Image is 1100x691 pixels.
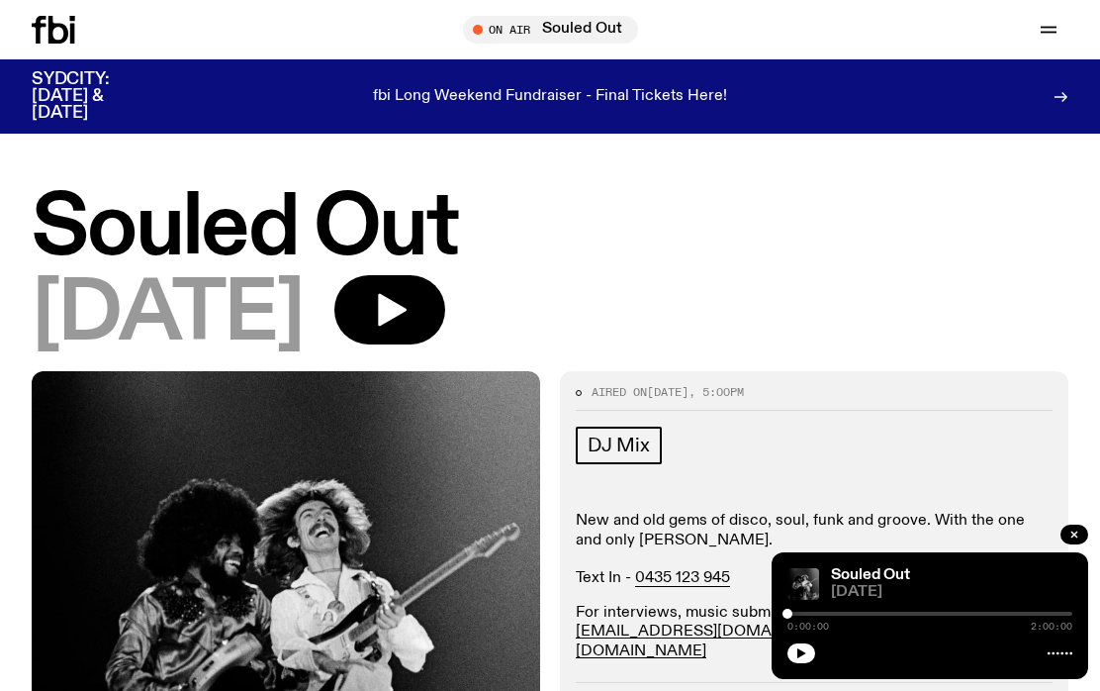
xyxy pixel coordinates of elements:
span: [DATE] [831,585,1072,600]
h3: SYDCITY: [DATE] & [DATE] [32,71,158,122]
button: On AirSouled Out [463,16,638,44]
span: 2:00:00 [1031,622,1072,632]
p: New and old gems of disco, soul, funk and groove. With the one and only [PERSON_NAME]. Text In - [576,512,1053,588]
a: DJ Mix [576,427,662,464]
p: For interviews, music submissions, and more email: or [576,604,1053,661]
span: [DATE] [647,384,688,400]
span: Aired on [592,384,647,400]
span: 0:00:00 [787,622,829,632]
span: [DATE] [32,275,303,355]
span: DJ Mix [588,435,650,456]
span: , 5:00pm [688,384,744,400]
a: [EMAIL_ADDRESS][DOMAIN_NAME] [576,624,1004,658]
h1: Souled Out [32,189,1068,269]
a: [EMAIL_ADDRESS][DOMAIN_NAME] [576,624,848,640]
a: Souled Out [831,567,910,583]
p: fbi Long Weekend Fundraiser - Final Tickets Here! [373,88,727,106]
